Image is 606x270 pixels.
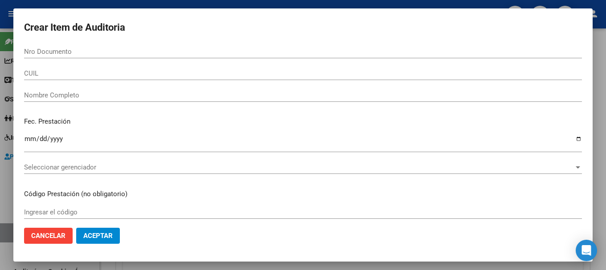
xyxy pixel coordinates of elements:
[24,189,582,199] p: Código Prestación (no obligatorio)
[24,163,574,171] span: Seleccionar gerenciador
[83,232,113,240] span: Aceptar
[24,117,582,127] p: Fec. Prestación
[576,240,597,261] div: Open Intercom Messenger
[24,19,582,36] h2: Crear Item de Auditoria
[31,232,66,240] span: Cancelar
[76,228,120,244] button: Aceptar
[24,228,73,244] button: Cancelar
